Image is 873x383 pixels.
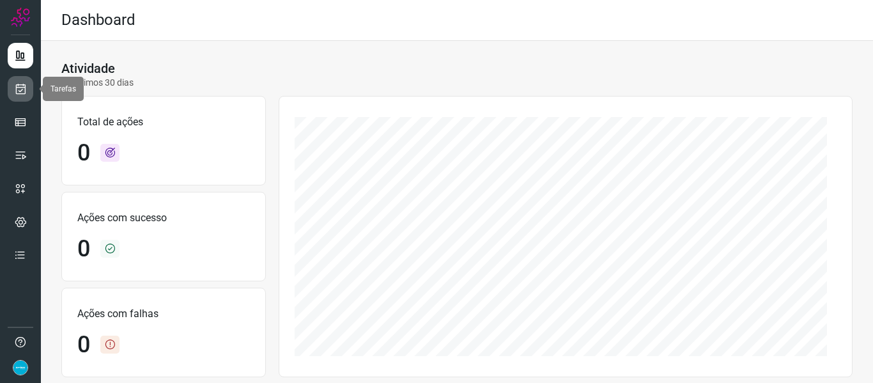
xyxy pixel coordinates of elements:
h1: 0 [77,331,90,359]
img: Logo [11,8,30,27]
h1: 0 [77,235,90,263]
p: Total de ações [77,114,250,130]
p: Últimos 30 dias [61,76,134,90]
p: Ações com sucesso [77,210,250,226]
h3: Atividade [61,61,115,76]
h1: 0 [77,139,90,167]
span: Tarefas [50,84,76,93]
img: 86fc21c22a90fb4bae6cb495ded7e8f6.png [13,360,28,375]
p: Ações com falhas [77,306,250,322]
h2: Dashboard [61,11,135,29]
